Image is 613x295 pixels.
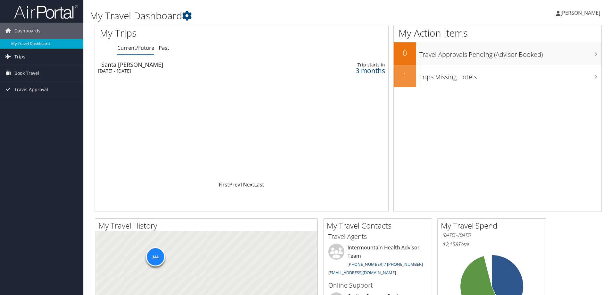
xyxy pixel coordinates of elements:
[442,232,541,238] h6: [DATE] - [DATE]
[328,232,427,241] h3: Travel Agents
[394,48,416,58] h2: 0
[328,270,396,275] a: [EMAIL_ADDRESS][DOMAIN_NAME]
[219,181,229,188] a: First
[100,26,261,40] h1: My Trips
[442,241,541,248] h6: Total
[419,69,601,82] h3: Trips Missing Hotels
[14,4,78,19] img: airportal-logo.png
[348,261,423,267] a: [PHONE_NUMBER] / [PHONE_NUMBER]
[14,49,25,65] span: Trips
[240,181,243,188] a: 1
[313,62,385,68] div: Trip starts in
[98,220,317,231] h2: My Travel History
[90,9,434,22] h1: My Travel Dashboard
[14,82,48,98] span: Travel Approval
[229,181,240,188] a: Prev
[14,23,40,39] span: Dashboards
[98,68,274,74] div: [DATE] - [DATE]
[254,181,264,188] a: Last
[159,44,169,51] a: Past
[117,44,154,51] a: Current/Future
[313,68,385,74] div: 3 months
[243,181,254,188] a: Next
[556,3,607,22] a: [PERSON_NAME]
[394,65,601,87] a: 1Trips Missing Hotels
[101,62,278,67] div: Santa [PERSON_NAME]
[441,220,546,231] h2: My Travel Spend
[327,220,432,231] h2: My Travel Contacts
[442,241,458,248] span: $2,158
[394,42,601,65] a: 0Travel Approvals Pending (Advisor Booked)
[325,244,430,278] li: Intermountain Health Advisor Team
[394,26,601,40] h1: My Action Items
[328,281,427,290] h3: Online Support
[14,65,39,81] span: Book Travel
[394,70,416,81] h2: 1
[146,247,165,266] div: 144
[560,9,600,16] span: [PERSON_NAME]
[419,47,601,59] h3: Travel Approvals Pending (Advisor Booked)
